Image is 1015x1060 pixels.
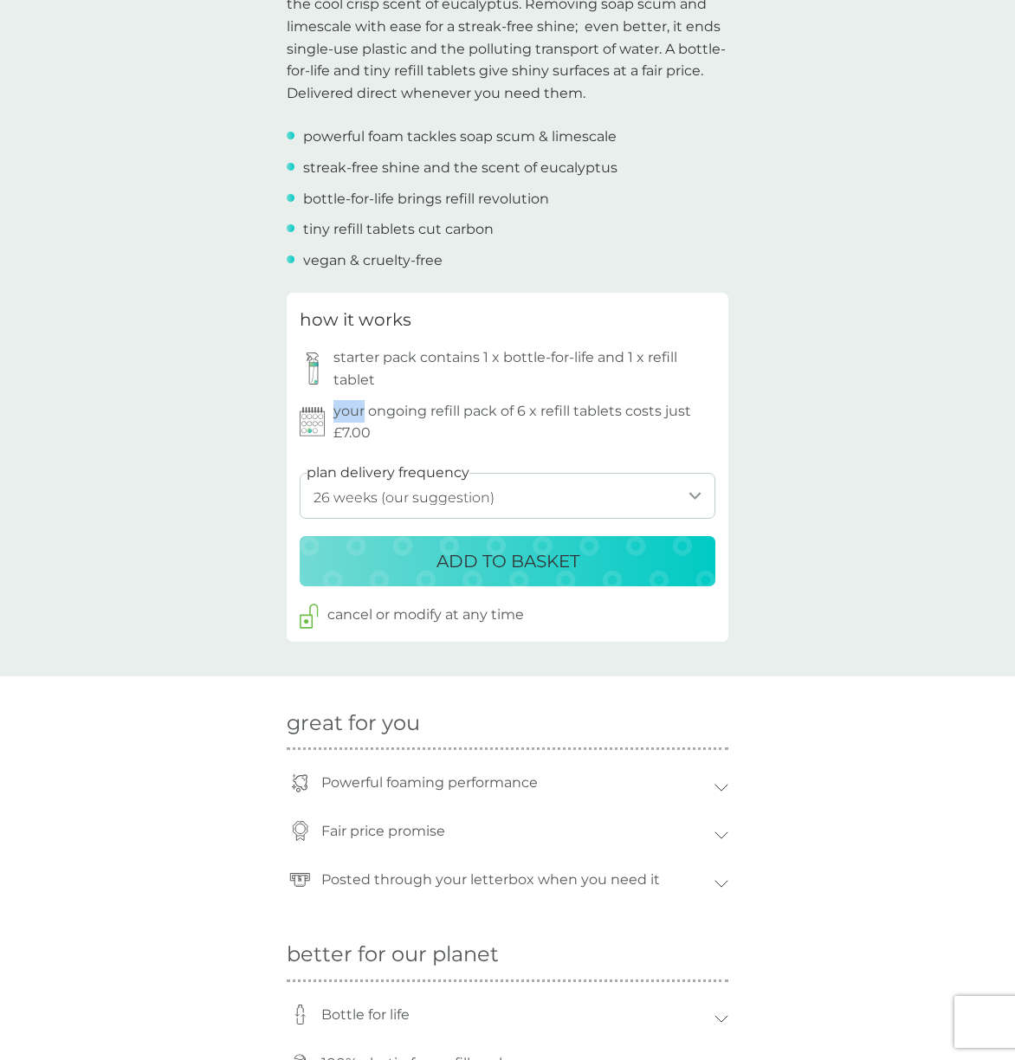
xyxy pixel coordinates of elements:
p: ADD TO BASKET [436,547,579,575]
p: tiny refill tablets cut carbon [303,218,494,241]
p: powerful foam tackles soap scum & limescale [303,126,617,148]
p: Powerful foaming performance [313,763,546,803]
img: foam-icon.svg [290,773,309,792]
p: Posted through your letterbox when you need it [313,860,669,900]
img: coin-icon.svg [290,821,310,841]
h2: better for our planet [287,942,728,967]
p: Bottle for life [313,995,418,1035]
h2: great for you [287,711,728,736]
img: bottle-icon.svg [290,1005,310,1024]
img: letterbox-icon.svg [289,869,310,889]
p: streak-free shine and the scent of eucalyptus [303,157,617,179]
p: vegan & cruelty-free [303,249,443,272]
h3: how it works [300,306,411,333]
p: your ongoing refill pack of 6 x refill tablets costs just £7.00 [333,400,715,444]
p: Fair price promise [313,811,454,851]
p: cancel or modify at any time [327,604,524,626]
p: bottle-for-life brings refill revolution [303,188,549,210]
p: starter pack contains 1 x bottle-for-life and 1 x refill tablet [333,346,715,391]
button: ADD TO BASKET [300,536,715,586]
label: plan delivery frequency [307,462,469,484]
